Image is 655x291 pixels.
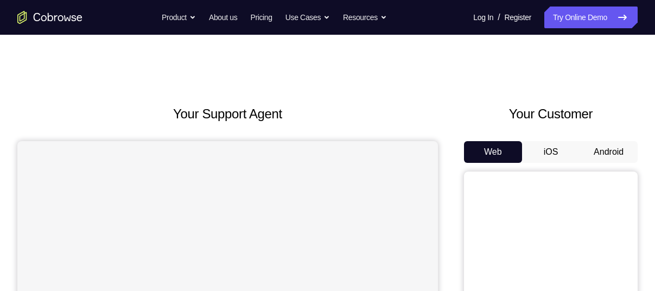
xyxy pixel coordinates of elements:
[285,7,330,28] button: Use Cases
[544,7,638,28] a: Try Online Demo
[580,141,638,163] button: Android
[498,11,500,24] span: /
[464,141,522,163] button: Web
[17,11,82,24] a: Go to the home page
[250,7,272,28] a: Pricing
[209,7,237,28] a: About us
[505,7,531,28] a: Register
[464,104,638,124] h2: Your Customer
[162,7,196,28] button: Product
[473,7,493,28] a: Log In
[343,7,387,28] button: Resources
[17,104,438,124] h2: Your Support Agent
[522,141,580,163] button: iOS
